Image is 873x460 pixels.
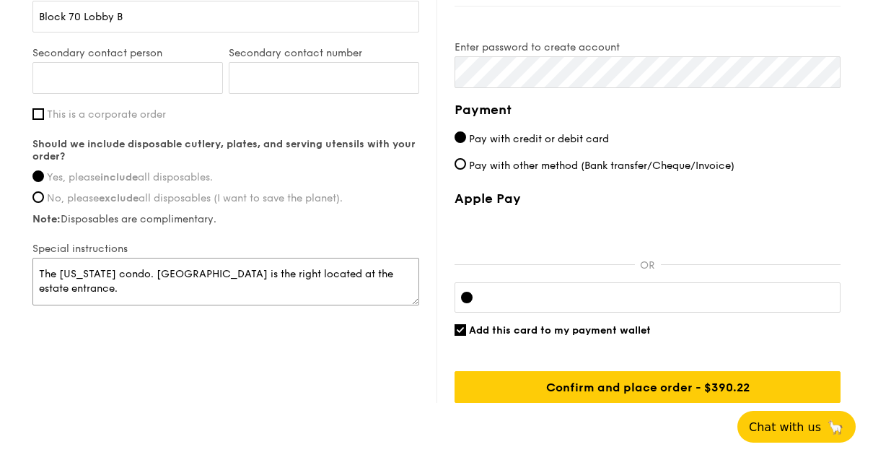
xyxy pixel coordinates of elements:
[827,419,844,435] span: 🦙
[32,170,44,182] input: Yes, pleaseincludeall disposables.
[455,41,841,53] label: Enter password to create account
[100,171,138,183] strong: include
[469,133,609,145] span: Pay with credit or debit card
[47,192,343,204] span: No, please all disposables (I want to save the planet).
[32,108,44,120] input: This is a corporate order
[455,100,841,120] h4: Payment
[455,131,466,143] input: Pay with credit or debit card
[455,371,841,403] input: Confirm and place order - $390.22
[455,158,466,170] input: Pay with other method (Bank transfer/Cheque/Invoice)
[469,160,734,172] span: Pay with other method (Bank transfer/Cheque/Invoice)
[229,47,419,59] label: Secondary contact number
[32,191,44,203] input: No, pleaseexcludeall disposables (I want to save the planet).
[32,213,61,225] strong: Note:
[47,108,166,121] span: This is a corporate order
[635,259,661,272] p: OR
[455,191,841,207] label: Apple Pay
[455,215,841,247] iframe: Secure payment button frame
[32,138,416,162] strong: Should we include disposable cutlery, plates, and serving utensils with your order?
[32,213,419,225] label: Disposables are complimentary.
[32,47,223,59] label: Secondary contact person
[484,292,834,303] iframe: Secure card payment input frame
[469,324,651,337] span: Add this card to my payment wallet
[99,192,139,204] strong: exclude
[749,420,821,434] span: Chat with us
[32,243,419,255] label: Special instructions
[737,411,856,443] button: Chat with us🦙
[47,171,213,183] span: Yes, please all disposables.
